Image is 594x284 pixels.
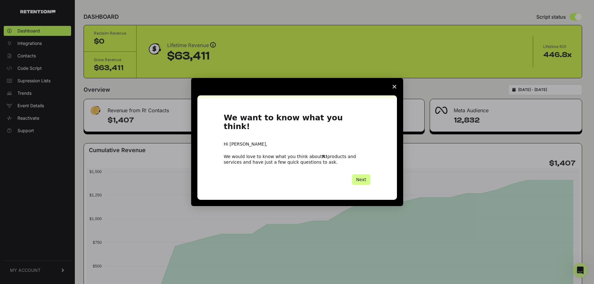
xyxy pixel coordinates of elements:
[224,154,370,165] div: We would love to know what you think about products and services and have just a few quick questi...
[386,78,403,95] span: Close survey
[322,154,327,159] b: R!
[224,113,370,135] h1: We want to know what you think!
[352,174,370,185] button: Next
[224,141,370,147] div: Hi [PERSON_NAME],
